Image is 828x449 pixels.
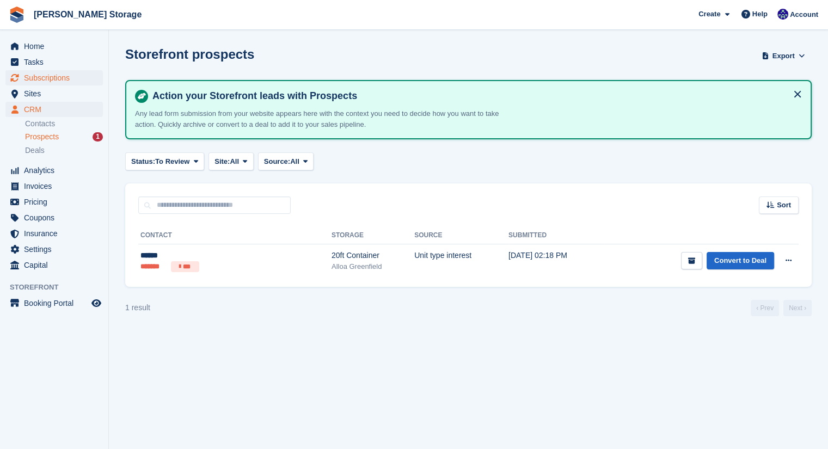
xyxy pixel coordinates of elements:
[24,257,89,273] span: Capital
[5,242,103,257] a: menu
[9,7,25,23] img: stora-icon-8386f47178a22dfd0bd8f6a31ec36ba5ce8667c1dd55bd0f319d3a0aa187defe.svg
[25,145,45,156] span: Deals
[777,9,788,20] img: Ross Watt
[258,152,314,170] button: Source: All
[24,179,89,194] span: Invoices
[131,156,155,167] span: Status:
[777,200,791,211] span: Sort
[290,156,299,167] span: All
[230,156,239,167] span: All
[214,156,230,167] span: Site:
[25,119,103,129] a: Contacts
[772,51,795,61] span: Export
[752,9,768,20] span: Help
[751,300,779,316] a: Previous
[5,163,103,178] a: menu
[5,296,103,311] a: menu
[135,108,516,130] p: Any lead form submission from your website appears here with the context you need to decide how y...
[25,145,103,156] a: Deals
[148,90,802,102] h4: Action your Storefront leads with Prospects
[414,244,508,278] td: Unit type interest
[5,257,103,273] a: menu
[5,226,103,241] a: menu
[332,261,414,272] div: Alloa Greenfield
[208,152,254,170] button: Site: All
[24,296,89,311] span: Booking Portal
[5,54,103,70] a: menu
[24,102,89,117] span: CRM
[508,244,605,278] td: [DATE] 02:18 PM
[749,300,814,316] nav: Page
[25,132,59,142] span: Prospects
[264,156,290,167] span: Source:
[10,282,108,293] span: Storefront
[125,152,204,170] button: Status: To Review
[24,39,89,54] span: Home
[25,131,103,143] a: Prospects 1
[24,86,89,101] span: Sites
[155,156,189,167] span: To Review
[24,70,89,85] span: Subscriptions
[790,9,818,20] span: Account
[698,9,720,20] span: Create
[138,227,332,244] th: Contact
[5,39,103,54] a: menu
[5,102,103,117] a: menu
[508,227,605,244] th: Submitted
[414,227,508,244] th: Source
[5,86,103,101] a: menu
[707,252,774,270] a: Convert to Deal
[332,227,414,244] th: Storage
[24,226,89,241] span: Insurance
[24,194,89,210] span: Pricing
[332,250,414,261] div: 20ft Container
[5,70,103,85] a: menu
[24,54,89,70] span: Tasks
[783,300,812,316] a: Next
[5,194,103,210] a: menu
[24,242,89,257] span: Settings
[93,132,103,142] div: 1
[90,297,103,310] a: Preview store
[5,179,103,194] a: menu
[759,47,807,65] button: Export
[29,5,146,23] a: [PERSON_NAME] Storage
[125,302,150,313] div: 1 result
[5,210,103,225] a: menu
[125,47,254,61] h1: Storefront prospects
[24,163,89,178] span: Analytics
[24,210,89,225] span: Coupons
